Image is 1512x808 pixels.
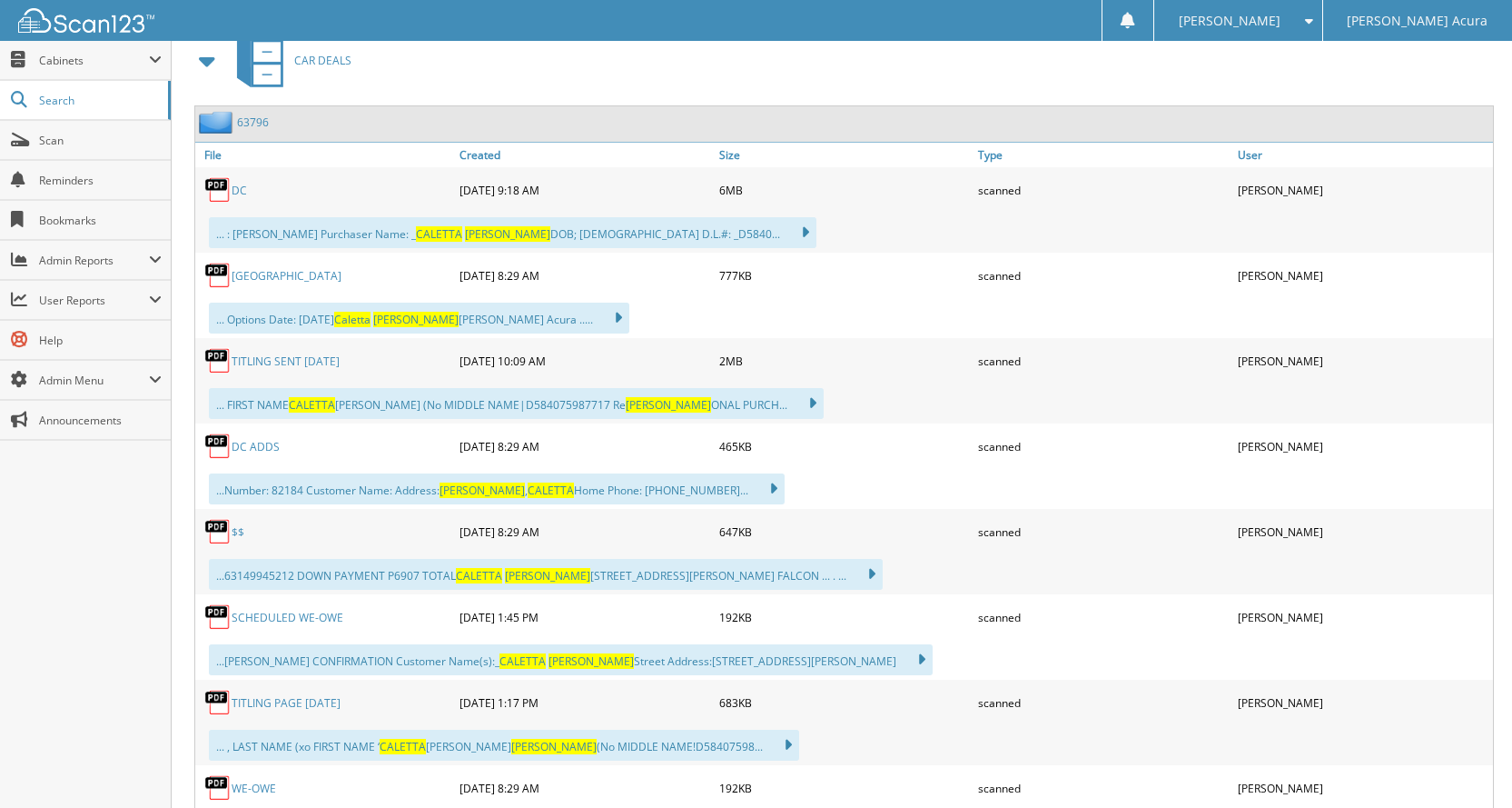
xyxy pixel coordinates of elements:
span: CALETTA [528,483,574,498]
span: [PERSON_NAME] [505,568,590,584]
img: PDF.png [204,518,232,545]
span: [PERSON_NAME] Acura [1347,15,1487,26]
div: 465KB [715,428,974,464]
a: $$ [232,524,244,540]
span: CALETTA [380,739,426,754]
div: ... Options Date: [DATE] [PERSON_NAME] Acura ..... [209,303,629,334]
div: scanned [973,514,1233,550]
div: [PERSON_NAME] [1233,770,1493,806]
a: TITLING SENT [DATE] [232,354,340,369]
a: 63796 [237,115,269,130]
a: [GEOGRAPHIC_DATA] [232,268,341,284]
span: [PERSON_NAME] [511,739,597,754]
div: [PERSON_NAME] [1233,684,1493,721]
iframe: Chat Widget [1421,721,1512,808]
span: [PERSON_NAME] [440,483,525,498]
div: scanned [973,770,1233,806]
span: Announcements [39,413,162,428]
a: User [1233,143,1493,167]
a: Type [973,143,1233,167]
div: [PERSON_NAME] [1233,514,1493,550]
span: CALETTA [289,397,335,413]
span: Cabinets [39,53,149,68]
img: PDF.png [204,262,232,289]
a: Size [715,143,974,167]
span: Scan [39,133,162,148]
span: CAR DEALS [294,53,351,68]
a: SCHEDULED WE-OWE [232,610,343,625]
div: [PERSON_NAME] [1233,172,1493,208]
span: Bookmarks [39,213,162,228]
img: PDF.png [204,604,232,631]
div: 192KB [715,770,974,806]
img: PDF.png [204,774,232,802]
span: [PERSON_NAME] [1179,15,1280,26]
div: 647KB [715,514,974,550]
div: [DATE] 8:29 AM [455,428,715,464]
div: [DATE] 8:29 AM [455,770,715,806]
div: ... , LAST NAME (xo FIRST NAME ‘ [PERSON_NAME] (No MIDDLE NAME!D58407598... [209,730,799,761]
span: CALETTA [456,568,502,584]
div: ... : [PERSON_NAME] Purchaser Name: _ DOB; [DEMOGRAPHIC_DATA] D.L.#: _D5840... [209,217,816,248]
div: ...63149945212 DOWN PAYMENT P6907 TOTAL [STREET_ADDRESS][PERSON_NAME] FALCON ... . ... [209,559,883,590]
span: [PERSON_NAME] [626,397,711,413]
span: Admin Reports [39,253,149,268]
div: [PERSON_NAME] [1233,599,1493,635]
img: folder2.png [199,111,237,134]
div: 683KB [715,684,974,721]
span: Caletta [334,312,371,327]
div: ... FIRST NAME [PERSON_NAME] (No MIDDLE NAME|D584075987717 Re ONAL PURCH... [209,388,824,419]
div: 192KB [715,599,974,635]
div: [DATE] 10:09 AM [455,343,715,379]
img: scan123-logo-white.svg [18,8,154,33]
span: CALETTA [499,653,546,669]
span: Admin Menu [39,373,149,388]
span: CALETTA [416,226,462,242]
div: scanned [973,343,1233,379]
div: [DATE] 8:29 AM [455,257,715,294]
div: [PERSON_NAME] [1233,257,1493,294]
img: PDF.png [204,689,232,716]
div: ...Number: 82184 Customer Name: Address: , Home Phone: [PHONE_NUMBER]... [209,474,785,504]
div: scanned [973,257,1233,294]
a: CAR DEALS [226,25,351,96]
div: scanned [973,684,1233,721]
div: [PERSON_NAME] [1233,343,1493,379]
div: ...[PERSON_NAME] CONFIRMATION Customer Name(s):_ Street Address:[STREET_ADDRESS][PERSON_NAME] [209,644,933,675]
a: WE-OWE [232,781,276,796]
div: [DATE] 9:18 AM [455,172,715,208]
span: Reminders [39,173,162,188]
div: scanned [973,428,1233,464]
div: scanned [973,172,1233,208]
div: 2MB [715,343,974,379]
img: PDF.png [204,433,232,460]
div: [DATE] 1:17 PM [455,684,715,721]
span: Search [39,93,159,108]
div: [DATE] 1:45 PM [455,599,715,635]
div: [DATE] 8:29 AM [455,514,715,550]
div: scanned [973,599,1233,635]
div: 777KB [715,257,974,294]
a: Created [455,143,715,167]
span: User Reports [39,293,149,308]
span: Help [39,333,162,348]
a: TITLING PAGE [DATE] [232,695,341,711]
a: DC [232,183,247,198]
a: File [195,143,455,167]
span: [PERSON_NAME] [465,226,550,242]
span: [PERSON_NAME] [548,653,634,669]
img: PDF.png [204,176,232,204]
span: [PERSON_NAME] [373,312,459,327]
a: DC ADDS [232,439,280,454]
div: [PERSON_NAME] [1233,428,1493,464]
div: 6MB [715,172,974,208]
img: PDF.png [204,347,232,374]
